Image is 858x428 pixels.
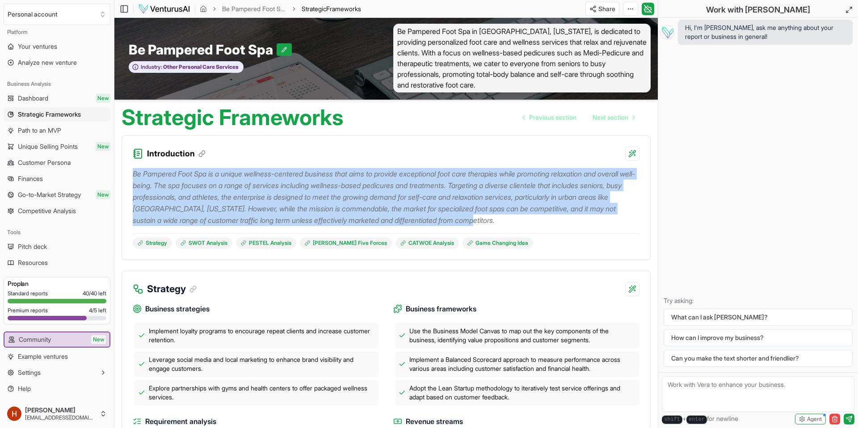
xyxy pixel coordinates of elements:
span: Standard reports [8,290,48,297]
span: Industry: [141,63,162,71]
div: Platform [4,25,110,39]
span: Competitive Analysis [18,206,76,215]
a: DashboardNew [4,91,110,105]
img: ACg8ocJeYPDkSf7u5ySJ7waPIKmgkAFjmVJ7z7MQMNaMwM-ajplQwQ=s96-c [7,407,21,421]
a: Competitive Analysis [4,204,110,218]
button: How can I improve my business? [664,329,853,346]
span: 4 / 5 left [89,307,106,314]
span: Revenue streams [406,416,463,427]
span: Help [18,384,31,393]
span: Previous section [529,113,576,122]
button: Select an organization [4,4,110,25]
a: Strategy [133,237,172,249]
button: Share [585,2,619,16]
span: Customer Persona [18,158,71,167]
span: Finances [18,174,43,183]
a: Help [4,382,110,396]
span: Adopt the Lean Startup methodology to iteratively test service offerings and adapt based on custo... [409,384,636,402]
span: Go-to-Market Strategy [18,190,81,199]
a: Be Pampered Foot Spa [222,4,286,13]
span: Share [598,4,615,13]
span: Implement loyalty programs to encourage repeat clients and increase customer retention. [149,327,375,344]
a: Go to next page [585,109,642,126]
span: 40 / 40 left [83,290,106,297]
span: Business frameworks [406,303,476,315]
span: Community [19,335,51,344]
span: Dashboard [18,94,48,103]
p: Be Pampered Foot Spa is a unique wellness-centered business that aims to provide exceptional foot... [133,168,639,226]
span: [EMAIL_ADDRESS][DOMAIN_NAME] [25,414,96,421]
span: Next section [593,113,628,122]
a: CommunityNew [4,332,109,347]
div: Business Analysis [4,77,110,91]
nav: breadcrumb [200,4,361,13]
span: New [96,190,110,199]
span: Strategic Frameworks [18,110,81,119]
h1: Strategic Frameworks [122,107,343,128]
span: New [91,335,106,344]
span: Resources [18,258,48,267]
span: New [96,94,110,103]
a: Example ventures [4,349,110,364]
span: Leverage social media and local marketing to enhance brand visibility and engage customers. [149,355,375,373]
a: [PERSON_NAME] Five Forces [300,237,392,249]
span: Your ventures [18,42,57,51]
nav: pagination [516,109,642,126]
button: Can you make the text shorter and friendlier? [664,350,853,367]
span: Analyze new venture [18,58,77,67]
span: Requirement analysis [145,416,216,427]
a: Pitch deck [4,239,110,254]
kbd: enter [686,415,707,424]
h3: Strategy [147,282,197,296]
span: Business strategies [145,303,210,315]
button: Settings [4,365,110,380]
div: Tools [4,225,110,239]
img: logo [138,4,190,14]
a: CATWOE Analysis [395,237,459,249]
button: [PERSON_NAME][EMAIL_ADDRESS][DOMAIN_NAME] [4,403,110,424]
a: Analyze new venture [4,55,110,70]
button: What can I ask [PERSON_NAME]? [664,309,853,326]
span: Other Personal Care Services [162,63,239,71]
span: Unique Selling Points [18,142,78,151]
h3: Pro plan [8,279,106,288]
a: Game Changing Idea [463,237,533,249]
h2: Work with [PERSON_NAME] [706,4,810,16]
span: [PERSON_NAME] [25,406,96,414]
span: Agent [807,415,822,423]
span: New [96,142,110,151]
a: SWOT Analysis [176,237,232,249]
span: Be Pampered Foot Spa [129,42,277,58]
button: Agent [795,414,826,424]
a: Unique Selling PointsNew [4,139,110,154]
p: Try asking: [664,296,853,305]
span: StrategicFrameworks [302,4,361,13]
a: Path to an MVP [4,123,110,138]
span: Be Pampered Foot Spa in [GEOGRAPHIC_DATA], [US_STATE], is dedicated to providing personalized foo... [393,24,651,92]
img: Vera [660,25,674,39]
span: Premium reports [8,307,48,314]
a: Your ventures [4,39,110,54]
span: + for newline [662,414,738,424]
a: PESTEL Analysis [236,237,296,249]
span: Use the Business Model Canvas to map out the key components of the business, identifying value pr... [409,327,636,344]
a: Strategic Frameworks [4,107,110,122]
button: Industry:Other Personal Care Services [129,61,244,73]
span: Example ventures [18,352,68,361]
span: Settings [18,368,41,377]
a: Customer Persona [4,155,110,170]
span: Hi, I'm [PERSON_NAME], ask me anything about your report or business in general! [685,23,845,41]
span: Path to an MVP [18,126,61,135]
span: Explore partnerships with gyms and health centers to offer packaged wellness services. [149,384,375,402]
a: Go-to-Market StrategyNew [4,188,110,202]
span: Implement a Balanced Scorecard approach to measure performance across various areas including cus... [409,355,636,373]
span: Frameworks [326,5,361,13]
kbd: shift [662,415,682,424]
a: Finances [4,172,110,186]
h3: Introduction [147,147,206,160]
span: Pitch deck [18,242,47,251]
a: Resources [4,256,110,270]
a: Go to previous page [516,109,584,126]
